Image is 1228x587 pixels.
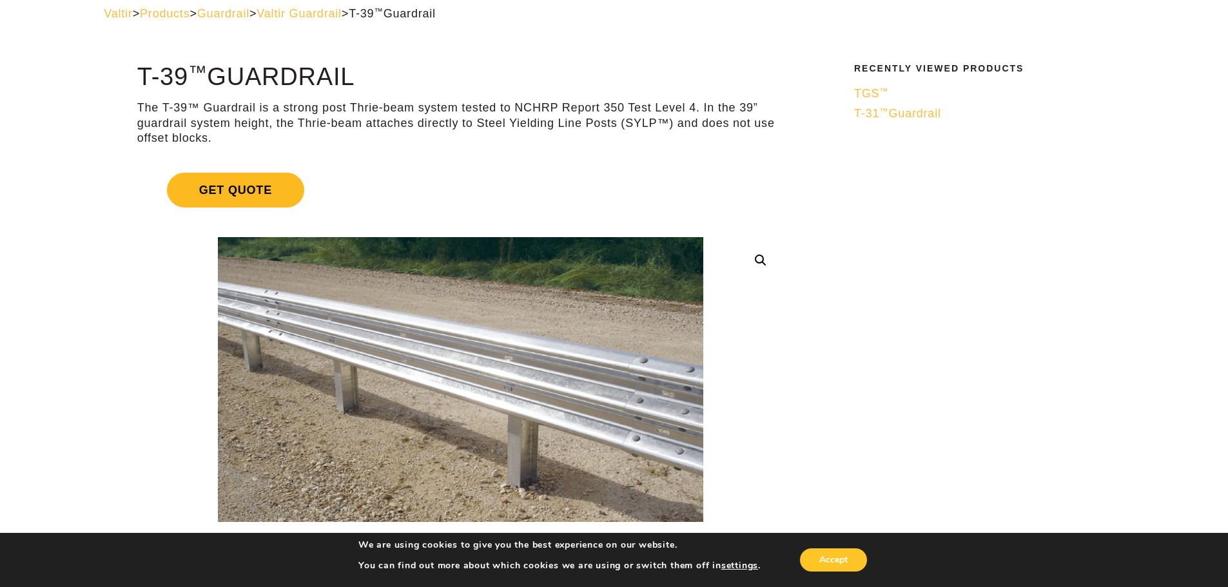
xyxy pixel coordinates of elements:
[358,560,761,572] p: You can find out more about which cookies we are using or switch them off in .
[721,560,758,572] button: settings
[137,157,784,223] a: Get Quote
[879,86,888,96] sup: ™
[854,87,889,100] span: TGS
[854,106,1116,121] a: T-31™Guardrail
[188,62,207,82] sup: ™
[800,548,867,572] button: Accept
[257,7,342,20] a: Valtir Guardrail
[854,107,941,120] span: T-31 Guardrail
[854,64,1116,73] h2: Recently Viewed Products
[374,6,383,16] sup: ™
[104,7,132,20] a: Valtir
[137,64,784,91] h1: T-39 Guardrail
[349,7,436,20] span: T-39 Guardrail
[137,101,784,146] p: The T-39™ Guardrail is a strong post Thrie-beam system tested to NCHRP Report 350 Test Level 4. I...
[104,6,1124,21] div: > > > >
[879,106,888,116] sup: ™
[140,7,190,20] a: Products
[167,173,304,207] span: Get Quote
[854,86,1116,101] a: TGS™
[358,539,761,551] p: We are using cookies to give you the best experience on our website.
[197,7,249,20] a: Guardrail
